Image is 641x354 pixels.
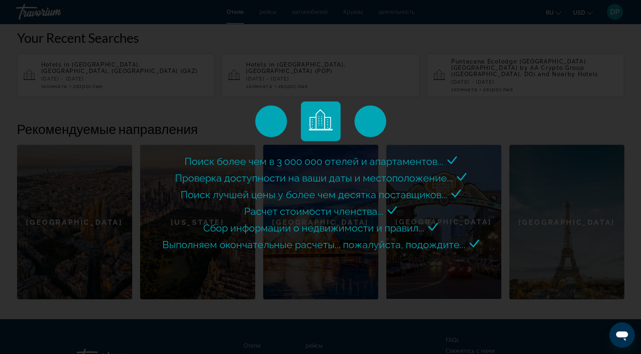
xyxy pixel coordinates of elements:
[162,239,466,251] span: Выполняем окончательные расчеты... пожалуйста, подождите...
[175,172,453,184] span: Проверка доступности на ваши даты и местоположение...
[185,155,443,167] span: Поиск более чем в 3 000 000 отелей и апартаментов...
[181,189,447,201] span: Поиск лучшей цены у более чем десятка поставщиков...
[609,322,635,348] iframe: Кнопка запуска окна обмена сообщениями
[244,205,383,217] span: Расчет стоимости членства...
[203,222,424,234] span: Сбор информации о недвижимости и правил...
